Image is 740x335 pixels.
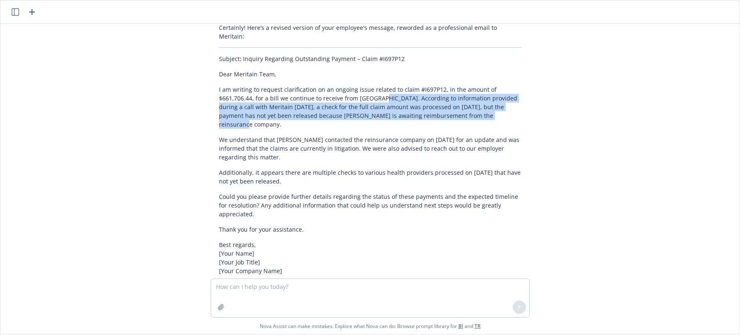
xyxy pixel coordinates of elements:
p: Subject: Inquiry Regarding Outstanding Payment – Claim #I697P12 [219,54,521,63]
p: Best regards, [Your Name] [Your Job Title] [Your Company Name] [219,240,521,275]
p: Dear Meritain Team, [219,70,521,78]
span: Nova Assist can make mistakes. Explore what Nova can do: Browse prompt library for and [4,318,736,335]
p: Could you please provide further details regarding the status of these payments and the expected ... [219,192,521,218]
p: We understand that [PERSON_NAME] contacted the reinsurance company on [DATE] for an update and wa... [219,135,521,161]
p: Additionally, it appears there are multiple checks to various health providers processed on [DATE... [219,168,521,186]
p: I am writing to request clarification on an ongoing issue related to claim #I697P12, in the amoun... [219,85,521,129]
p: Certainly! Here’s a revised version of your employee's message, reworded as a professional email ... [219,23,521,41]
a: TR [474,323,481,330]
p: Thank you for your assistance. [219,225,521,234]
a: BI [458,323,463,330]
